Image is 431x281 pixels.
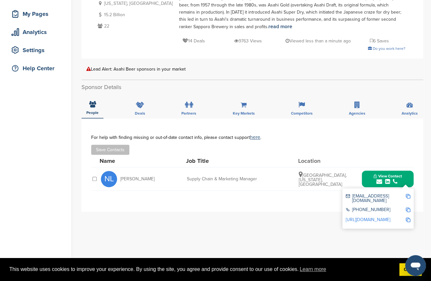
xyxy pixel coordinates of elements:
iframe: Button to launch messaging window [405,255,426,276]
span: [GEOGRAPHIC_DATA], [US_STATE], [GEOGRAPHIC_DATA] [298,173,346,187]
button: View Contact [366,169,410,189]
a: dismiss cookie message [399,263,422,276]
p: 22 [96,22,173,30]
span: Partners [181,111,196,115]
a: read more [268,23,292,30]
p: Viewed less than a minute ago [286,37,351,45]
a: My Pages [6,6,65,21]
p: 14 Deals [182,37,205,45]
div: Lead Alert: Asahi Beer sponsors in your market [86,67,418,72]
span: View Contact [373,174,402,178]
p: 9763 Views [234,37,262,45]
div: For help with finding missing or out-of-date contact info, please contact support . [91,135,414,140]
p: 15.2 Billion [96,11,173,19]
span: People [86,111,99,115]
img: Copy [406,208,410,212]
span: Do you work here? [373,46,405,51]
span: Agencies [349,111,365,115]
div: [PHONE_NUMBER] [346,208,405,213]
img: Copy [406,218,410,222]
div: Location [298,158,347,164]
span: Deals [135,111,145,115]
p: 6 Saves [370,37,389,45]
a: Help Center [6,61,65,76]
div: Name [100,158,171,164]
div: Analytics [10,26,65,38]
span: Competitors [291,111,313,115]
a: Settings [6,43,65,58]
a: Do you work here? [368,46,405,51]
a: here [250,134,260,140]
div: Help Center [10,62,65,74]
span: [PERSON_NAME] [120,177,155,181]
a: Analytics [6,25,65,39]
img: Copy [406,194,410,198]
h2: Sponsor Details [81,83,423,92]
div: Supply Chain & Marketing Manager [187,177,284,181]
a: [URL][DOMAIN_NAME] [346,217,390,222]
span: Analytics [402,111,418,115]
div: My Pages [10,8,65,20]
div: [EMAIL_ADDRESS][DOMAIN_NAME] [346,194,405,203]
button: Save Contacts [91,145,129,155]
a: learn more about cookies [299,264,327,274]
span: NL [101,171,117,187]
div: Job Title [186,158,283,164]
span: Key Markets [232,111,254,115]
div: Settings [10,44,65,56]
span: This website uses cookies to improve your experience. By using the site, you agree and provide co... [9,264,394,274]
